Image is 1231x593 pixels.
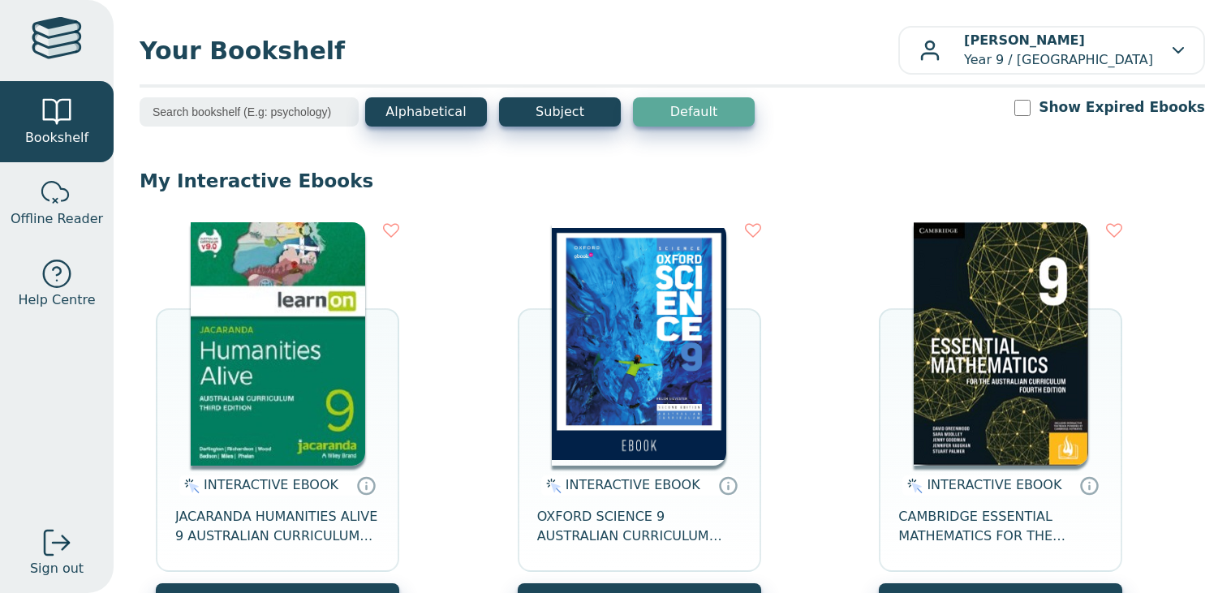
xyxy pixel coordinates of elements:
img: b8c6f1d9-66b5-45f5-b35a-6a78e66c9448.jpg [552,222,726,466]
span: JACARANDA HUMANITIES ALIVE 9 AUSTRALIAN CURRICULUM LEARNON 3E [175,507,380,546]
b: [PERSON_NAME] [964,32,1085,48]
a: Interactive eBooks are accessed online via the publisher’s portal. They contain interactive resou... [1079,475,1099,495]
span: Your Bookshelf [140,32,898,69]
span: Help Centre [18,290,95,310]
img: 3452a43b-406f-45eb-b597-a49fc8d37c37.jpg [191,222,365,466]
p: Year 9 / [GEOGRAPHIC_DATA] [964,31,1153,70]
button: Subject [499,97,621,127]
a: Interactive eBooks are accessed online via the publisher’s portal. They contain interactive resou... [718,475,738,495]
span: Sign out [30,559,84,578]
img: d42d8904-00b0-4b86-b4f6-b04b4d561ff3.png [914,222,1088,466]
input: Search bookshelf (E.g: psychology) [140,97,359,127]
span: CAMBRIDGE ESSENTIAL MATHEMATICS FOR THE AUSTRALIAN CURRICULUM YEAR 9 EBOOK 4E [898,507,1103,546]
img: interactive.svg [902,476,923,496]
span: Bookshelf [25,128,88,148]
button: Default [633,97,755,127]
button: Alphabetical [365,97,487,127]
img: interactive.svg [179,476,200,496]
span: Offline Reader [11,209,103,229]
span: INTERACTIVE EBOOK [566,477,700,492]
img: interactive.svg [541,476,562,496]
button: [PERSON_NAME]Year 9 / [GEOGRAPHIC_DATA] [898,26,1205,75]
span: INTERACTIVE EBOOK [927,477,1061,492]
span: INTERACTIVE EBOOK [204,477,338,492]
label: Show Expired Ebooks [1039,97,1205,118]
a: Interactive eBooks are accessed online via the publisher’s portal. They contain interactive resou... [356,475,376,495]
p: My Interactive Ebooks [140,169,1205,193]
span: OXFORD SCIENCE 9 AUSTRALIAN CURRICULUM STUDENT OBOOK PRO 2E [537,507,742,546]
